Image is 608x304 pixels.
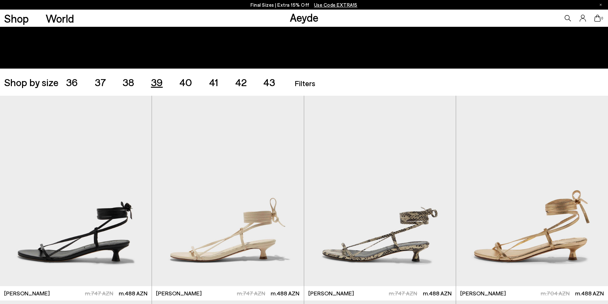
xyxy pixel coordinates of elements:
[290,11,319,24] a: Aeyde
[295,78,315,88] span: Filters
[95,76,106,88] span: 37
[237,290,265,297] span: m.747 AZN
[151,76,163,88] span: 39
[156,289,202,297] span: [PERSON_NAME]
[4,77,58,87] span: Shop by size
[304,96,456,286] img: Paige Leather Kitten-Heel Sandals
[456,96,608,286] img: Paige Leather Kitten-Heel Sandals
[541,290,570,297] span: m.704 AZN
[66,76,78,88] span: 36
[152,96,304,286] img: Paige Leather Kitten-Heel Sandals
[152,286,304,300] a: [PERSON_NAME] m.747 AZN m.488 AZN
[4,289,50,297] span: [PERSON_NAME]
[251,1,357,9] p: Final Sizes | Extra 15% Off
[304,96,455,286] img: Paige Leather Kitten-Heel Sandals
[85,290,113,297] span: m.747 AZN
[152,96,304,286] a: 6 / 6 1 / 6 2 / 6 3 / 6 4 / 6 5 / 6 6 / 6 1 / 6 Next slide Previous slide
[235,76,247,88] span: 42
[179,76,192,88] span: 40
[304,286,456,300] a: [PERSON_NAME] m.747 AZN m.488 AZN
[456,286,608,300] a: [PERSON_NAME] m.704 AZN m.488 AZN
[304,96,455,286] div: 2 / 6
[152,96,304,286] div: 1 / 6
[423,290,452,297] span: m.488 AZN
[308,289,354,297] span: [PERSON_NAME]
[4,13,29,24] a: Shop
[46,13,74,24] a: World
[263,76,275,88] span: 43
[389,290,417,297] span: m.747 AZN
[460,289,506,297] span: [PERSON_NAME]
[594,15,601,22] a: 0
[209,76,218,88] span: 41
[601,17,604,20] span: 0
[271,290,299,297] span: m.488 AZN
[123,76,134,88] span: 38
[314,2,357,8] span: Navigate to /collections/ss25-final-sizes
[119,290,147,297] span: m.488 AZN
[575,290,604,297] span: m.488 AZN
